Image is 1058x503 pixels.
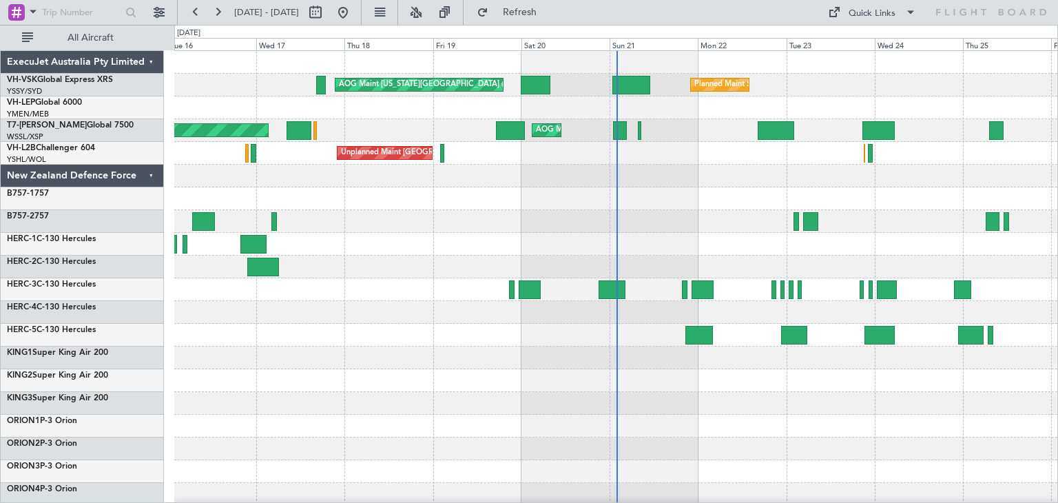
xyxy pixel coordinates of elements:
[7,417,40,425] span: ORION1
[168,38,256,50] div: Tue 16
[36,33,145,43] span: All Aircraft
[433,38,521,50] div: Fri 19
[7,349,108,357] a: KING1Super King Air 200
[7,212,34,220] span: B757-2
[7,154,46,165] a: YSHL/WOL
[7,326,96,334] a: HERC-5C-130 Hercules
[7,109,49,119] a: YMEN/MEB
[7,303,96,311] a: HERC-4C-130 Hercules
[849,7,895,21] div: Quick Links
[7,132,43,142] a: WSSL/XSP
[821,1,923,23] button: Quick Links
[15,27,149,49] button: All Aircraft
[7,394,32,402] span: KING3
[7,462,40,471] span: ORION3
[470,1,553,23] button: Refresh
[7,258,37,266] span: HERC-2
[7,121,87,130] span: T7-[PERSON_NAME]
[7,76,113,84] a: VH-VSKGlobal Express XRS
[7,189,34,198] span: B757-1
[875,38,963,50] div: Wed 24
[7,212,49,220] a: B757-2757
[341,143,568,163] div: Unplanned Maint [GEOGRAPHIC_DATA] ([GEOGRAPHIC_DATA])
[7,371,32,380] span: KING2
[7,280,96,289] a: HERC-3C-130 Hercules
[234,6,299,19] span: [DATE] - [DATE]
[177,28,200,39] div: [DATE]
[344,38,433,50] div: Thu 18
[698,38,786,50] div: Mon 22
[7,440,77,448] a: ORION2P-3 Orion
[7,76,37,84] span: VH-VSK
[7,394,108,402] a: KING3Super King Air 200
[7,258,96,266] a: HERC-2C-130 Hercules
[7,485,40,493] span: ORION4
[963,38,1051,50] div: Thu 25
[7,144,95,152] a: VH-L2BChallenger 604
[7,144,36,152] span: VH-L2B
[339,74,574,95] div: AOG Maint [US_STATE][GEOGRAPHIC_DATA] ([US_STATE] City Intl)
[7,440,40,448] span: ORION2
[536,120,687,141] div: AOG Maint [GEOGRAPHIC_DATA] (Seletar)
[7,235,37,243] span: HERC-1
[42,2,121,23] input: Trip Number
[7,99,35,107] span: VH-LEP
[521,38,610,50] div: Sat 20
[7,303,37,311] span: HERC-4
[694,74,854,95] div: Planned Maint Sydney ([PERSON_NAME] Intl)
[7,121,134,130] a: T7-[PERSON_NAME]Global 7500
[7,189,49,198] a: B757-1757
[7,99,82,107] a: VH-LEPGlobal 6000
[7,485,77,493] a: ORION4P-3 Orion
[491,8,549,17] span: Refresh
[256,38,344,50] div: Wed 17
[7,280,37,289] span: HERC-3
[7,371,108,380] a: KING2Super King Air 200
[7,417,77,425] a: ORION1P-3 Orion
[7,235,96,243] a: HERC-1C-130 Hercules
[787,38,875,50] div: Tue 23
[610,38,698,50] div: Sun 21
[7,349,32,357] span: KING1
[7,86,42,96] a: YSSY/SYD
[7,462,77,471] a: ORION3P-3 Orion
[7,326,37,334] span: HERC-5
